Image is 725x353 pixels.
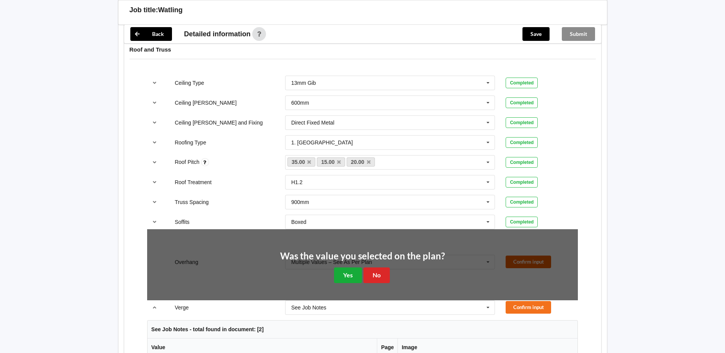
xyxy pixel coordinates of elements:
[147,155,162,169] button: reference-toggle
[175,304,189,311] label: Verge
[291,305,326,310] div: See Job Notes
[175,120,263,126] label: Ceiling [PERSON_NAME] and Fixing
[291,80,316,86] div: 13mm Gib
[130,6,158,15] h3: Job title:
[506,97,538,108] div: Completed
[147,76,162,90] button: reference-toggle
[506,78,538,88] div: Completed
[175,80,204,86] label: Ceiling Type
[175,159,201,165] label: Roof Pitch
[506,197,538,207] div: Completed
[147,96,162,110] button: reference-toggle
[317,157,345,167] a: 15.00
[148,321,577,338] th: See Job Notes - total found in document: [2]
[363,267,390,283] button: No
[291,219,307,225] div: Boxed
[291,140,353,145] div: 1. [GEOGRAPHIC_DATA]
[291,199,309,205] div: 900mm
[291,100,309,105] div: 600mm
[506,117,538,128] div: Completed
[347,157,375,167] a: 20.00
[522,27,550,41] button: Save
[506,137,538,148] div: Completed
[130,27,172,41] button: Back
[147,116,162,130] button: reference-toggle
[147,175,162,189] button: reference-toggle
[506,157,538,168] div: Completed
[280,250,445,262] h2: Was the value you selected on the plan?
[147,195,162,209] button: reference-toggle
[175,139,206,146] label: Roofing Type
[175,199,209,205] label: Truss Spacing
[147,136,162,149] button: reference-toggle
[291,120,334,125] div: Direct Fixed Metal
[175,179,212,185] label: Roof Treatment
[334,267,362,283] button: Yes
[130,46,596,53] h4: Roof and Truss
[175,100,237,106] label: Ceiling [PERSON_NAME]
[506,217,538,227] div: Completed
[506,301,551,314] button: Confirm input
[287,157,316,167] a: 35.00
[291,180,303,185] div: H1.2
[184,31,251,37] span: Detailed information
[158,6,183,15] h3: Watling
[506,177,538,188] div: Completed
[147,215,162,229] button: reference-toggle
[175,219,190,225] label: Soffits
[147,301,162,314] button: reference-toggle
